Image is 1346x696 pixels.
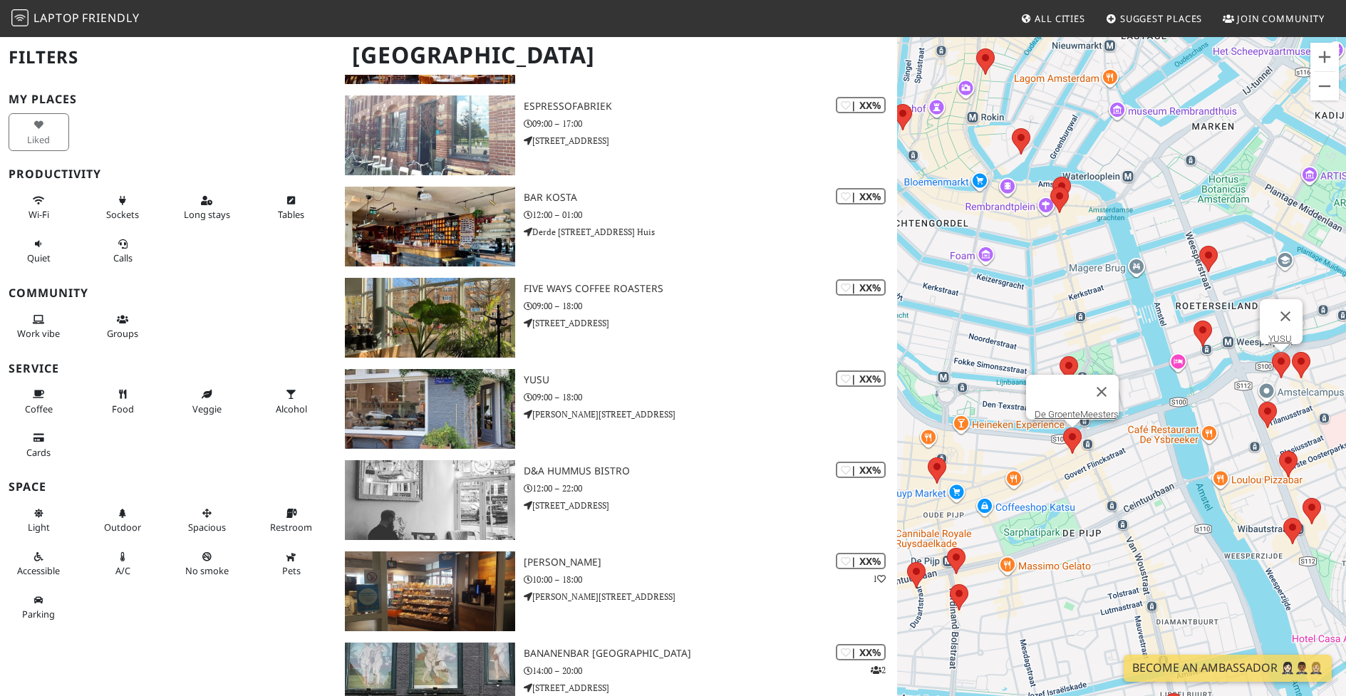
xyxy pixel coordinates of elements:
button: A/C [93,545,153,583]
p: 12:00 – 01:00 [524,208,898,222]
button: Pets [261,545,321,583]
h3: Bananenbar [GEOGRAPHIC_DATA] [524,648,898,660]
p: [PERSON_NAME][STREET_ADDRESS] [524,407,898,421]
h3: Espressofabriek [524,100,898,113]
span: Spacious [188,521,226,534]
button: Tables [261,189,321,227]
button: Long stays [177,189,237,227]
p: 14:00 – 20:00 [524,664,898,677]
span: Credit cards [26,446,51,459]
h3: Five Ways Coffee Roasters [524,283,898,295]
span: Outdoor area [104,521,141,534]
span: Work-friendly tables [278,208,304,221]
button: Calls [93,232,153,270]
button: Cards [9,426,69,464]
img: TOGO AH Cornelis Lelylaan [345,551,514,631]
a: All Cities [1015,6,1091,31]
a: Espressofabriek | XX% Espressofabriek 09:00 – 17:00 [STREET_ADDRESS] [336,95,897,175]
div: | XX% [836,188,886,204]
button: Veggie [177,383,237,420]
a: Five Ways Coffee Roasters | XX% Five Ways Coffee Roasters 09:00 – 18:00 [STREET_ADDRESS] [336,278,897,358]
p: 12:00 – 22:00 [524,482,898,495]
span: Join Community [1237,12,1325,25]
p: Derde [STREET_ADDRESS] Huis [524,225,898,239]
p: 1 [873,572,886,586]
button: Light [9,502,69,539]
span: Video/audio calls [113,251,133,264]
button: Restroom [261,502,321,539]
button: Work vibe [9,308,69,346]
p: 09:00 – 18:00 [524,299,898,313]
span: Accessible [17,564,60,577]
div: | XX% [836,370,886,387]
img: Five Ways Coffee Roasters [345,278,514,358]
button: Spacious [177,502,237,539]
a: Join Community [1217,6,1330,31]
span: Alcohol [276,402,307,415]
h3: Service [9,362,328,375]
span: People working [17,327,60,340]
h3: My Places [9,93,328,106]
button: Uitzoomen [1310,72,1339,100]
h3: d&a hummus bistro [524,465,898,477]
p: 09:00 – 17:00 [524,117,898,130]
button: Inzoomen [1310,43,1339,71]
img: LaptopFriendly [11,9,29,26]
div: | XX% [836,97,886,113]
img: Bar Kosta [345,187,514,266]
span: Suggest Places [1120,12,1203,25]
h3: Space [9,480,328,494]
h3: Bar Kosta [524,192,898,204]
span: Air conditioned [115,564,130,577]
img: d&a hummus bistro [345,460,514,540]
h3: YUSU [524,374,898,386]
button: Parking [9,588,69,626]
a: De GroenteMeesters [1035,409,1119,420]
a: Bar Kosta | XX% Bar Kosta 12:00 – 01:00 Derde [STREET_ADDRESS] Huis [336,187,897,266]
span: Restroom [270,521,312,534]
p: [PERSON_NAME][STREET_ADDRESS] [524,590,898,603]
button: Food [93,383,153,420]
span: Veggie [192,402,222,415]
a: YUSU [1268,333,1292,344]
button: Groups [93,308,153,346]
span: Laptop [33,10,80,26]
span: Food [112,402,134,415]
button: Quiet [9,232,69,270]
button: Coffee [9,383,69,420]
div: | XX% [836,279,886,296]
span: Stable Wi-Fi [29,208,49,221]
a: Suggest Places [1100,6,1208,31]
a: LaptopFriendly LaptopFriendly [11,6,140,31]
p: [STREET_ADDRESS] [524,681,898,695]
button: Alcohol [261,383,321,420]
span: Power sockets [106,208,139,221]
div: | XX% [836,553,886,569]
span: All Cities [1035,12,1085,25]
h3: Community [9,286,328,300]
p: [STREET_ADDRESS] [524,316,898,330]
span: Group tables [107,327,138,340]
p: [STREET_ADDRESS] [524,134,898,147]
button: Wi-Fi [9,189,69,227]
span: Long stays [184,208,230,221]
button: No smoke [177,545,237,583]
a: YUSU | XX% YUSU 09:00 – 18:00 [PERSON_NAME][STREET_ADDRESS] [336,369,897,449]
h2: Filters [9,36,328,79]
h1: [GEOGRAPHIC_DATA] [341,36,894,75]
p: 10:00 – 18:00 [524,573,898,586]
span: Coffee [25,402,53,415]
button: Sluiten [1084,375,1119,409]
p: 2 [871,663,886,677]
span: Smoke free [185,564,229,577]
img: Espressofabriek [345,95,514,175]
div: | XX% [836,462,886,478]
span: Friendly [82,10,139,26]
h3: Productivity [9,167,328,181]
span: Quiet [27,251,51,264]
span: Pet friendly [282,564,301,577]
h3: [PERSON_NAME] [524,556,898,568]
div: | XX% [836,644,886,660]
p: [STREET_ADDRESS] [524,499,898,512]
button: Accessible [9,545,69,583]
